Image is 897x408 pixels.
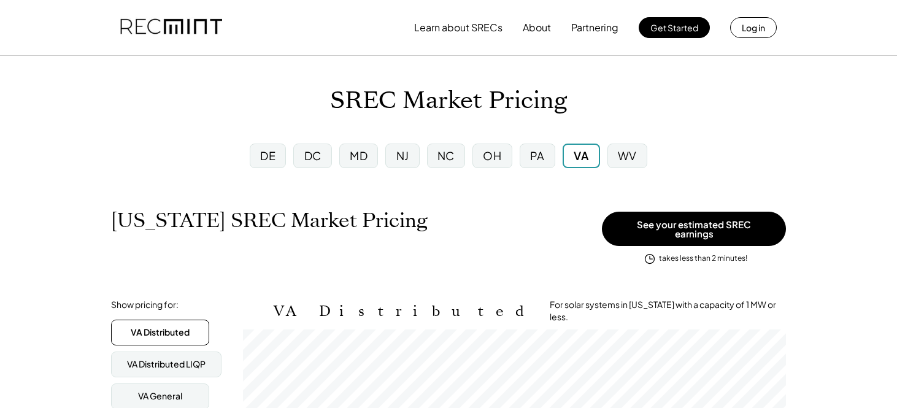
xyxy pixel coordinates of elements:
[396,148,409,163] div: NJ
[523,15,551,40] button: About
[274,302,531,320] h2: VA Distributed
[437,148,455,163] div: NC
[111,299,179,311] div: Show pricing for:
[659,253,747,264] div: takes less than 2 minutes!
[111,209,428,233] h1: [US_STATE] SREC Market Pricing
[138,390,182,402] div: VA General
[260,148,275,163] div: DE
[304,148,321,163] div: DC
[131,326,190,339] div: VA Distributed
[618,148,637,163] div: WV
[350,148,368,163] div: MD
[574,148,588,163] div: VA
[639,17,710,38] button: Get Started
[330,87,567,115] h1: SREC Market Pricing
[530,148,545,163] div: PA
[730,17,777,38] button: Log in
[602,212,786,246] button: See your estimated SREC earnings
[571,15,618,40] button: Partnering
[120,7,222,48] img: recmint-logotype%403x.png
[127,358,206,371] div: VA Distributed LIQP
[414,15,502,40] button: Learn about SRECs
[483,148,501,163] div: OH
[550,299,786,323] div: For solar systems in [US_STATE] with a capacity of 1 MW or less.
